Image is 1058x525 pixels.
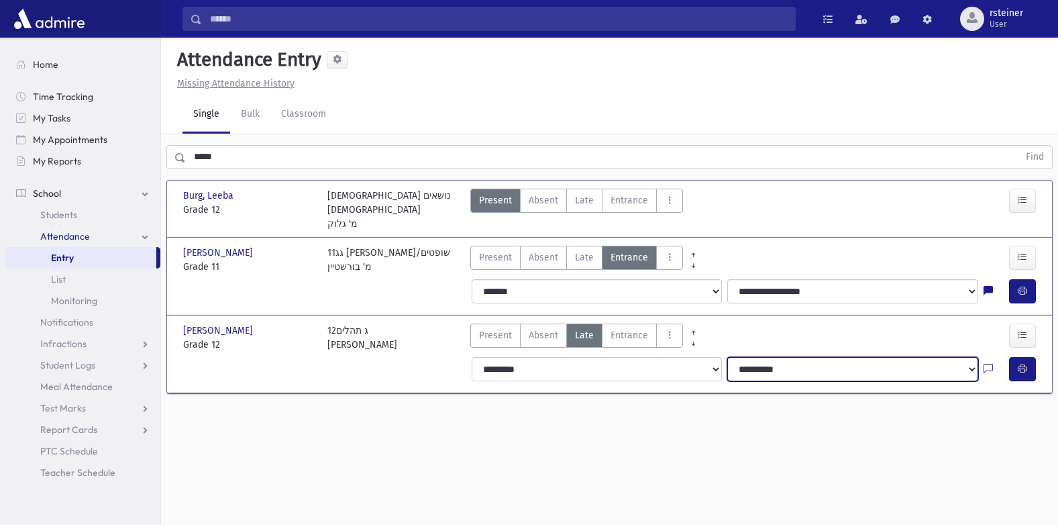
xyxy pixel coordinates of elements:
[40,209,77,221] span: Students
[575,193,594,207] span: Late
[5,269,160,290] a: List
[5,247,156,269] a: Entry
[40,359,95,371] span: Student Logs
[183,260,314,274] span: Grade 11
[575,328,594,342] span: Late
[5,107,160,129] a: My Tasks
[5,397,160,419] a: Test Marks
[611,328,648,342] span: Entrance
[51,295,97,307] span: Monitoring
[33,155,81,167] span: My Reports
[40,316,93,328] span: Notifications
[990,19,1023,30] span: User
[40,230,90,242] span: Attendance
[327,246,450,274] div: גג11 [PERSON_NAME]/שופטים מ' בורשטיין
[5,129,160,150] a: My Appointments
[5,54,160,75] a: Home
[5,183,160,204] a: School
[470,324,683,352] div: AttTypes
[270,96,337,134] a: Classroom
[183,324,256,338] span: [PERSON_NAME]
[172,78,295,89] a: Missing Attendance History
[611,250,648,265] span: Entrance
[470,189,683,231] div: AttTypes
[183,246,256,260] span: [PERSON_NAME]
[5,376,160,397] a: Meal Attendance
[33,112,70,124] span: My Tasks
[40,467,115,479] span: Teacher Schedule
[51,273,66,285] span: List
[183,189,236,203] span: Burg, Leeba
[5,290,160,312] a: Monitoring
[529,328,558,342] span: Absent
[1018,146,1052,169] button: Find
[11,5,88,32] img: AdmirePro
[611,193,648,207] span: Entrance
[183,338,314,352] span: Grade 12
[40,424,97,436] span: Report Cards
[172,48,321,71] h5: Attendance Entry
[40,381,113,393] span: Meal Attendance
[5,462,160,483] a: Teacher Schedule
[479,328,512,342] span: Present
[33,187,61,199] span: School
[182,96,230,134] a: Single
[5,419,160,440] a: Report Cards
[40,445,98,457] span: PTC Schedule
[202,7,795,31] input: Search
[5,333,160,354] a: Infractions
[529,193,558,207] span: Absent
[327,189,458,231] div: [DEMOGRAPHIC_DATA] נושאים [DEMOGRAPHIC_DATA] מ' גלוק
[33,134,107,146] span: My Appointments
[479,193,512,207] span: Present
[33,91,93,103] span: Time Tracking
[529,250,558,265] span: Absent
[575,250,594,265] span: Late
[5,440,160,462] a: PTC Schedule
[230,96,270,134] a: Bulk
[5,312,160,333] a: Notifications
[183,203,314,217] span: Grade 12
[470,246,683,274] div: AttTypes
[5,86,160,107] a: Time Tracking
[5,354,160,376] a: Student Logs
[990,8,1023,19] span: rsteiner
[51,252,74,264] span: Entry
[40,338,87,350] span: Infractions
[479,250,512,265] span: Present
[5,204,160,226] a: Students
[33,58,58,70] span: Home
[177,78,295,89] u: Missing Attendance History
[5,150,160,172] a: My Reports
[5,226,160,247] a: Attendance
[327,324,397,352] div: 12ג תהלים [PERSON_NAME]
[40,402,86,414] span: Test Marks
